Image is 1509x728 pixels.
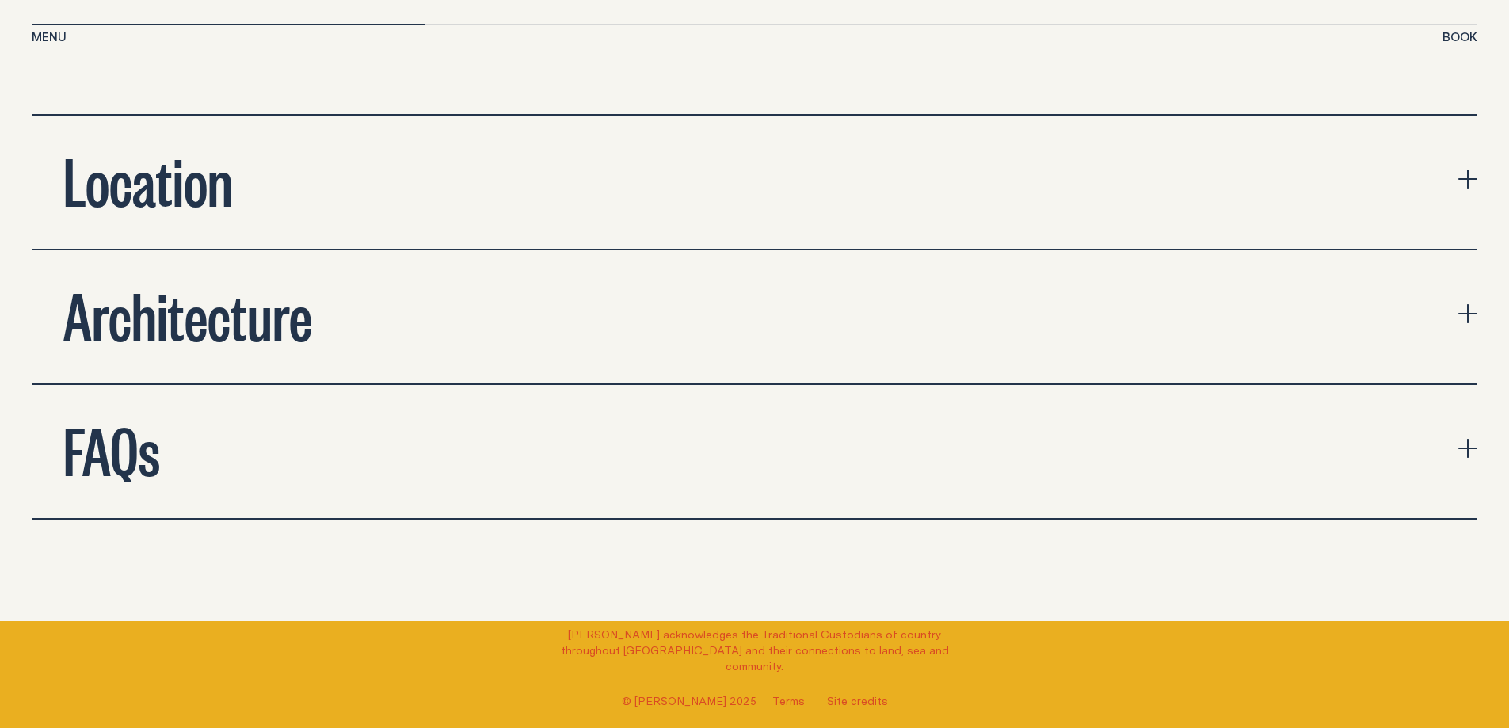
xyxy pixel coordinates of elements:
[63,282,312,345] h2: Architecture
[622,693,756,709] span: © [PERSON_NAME] 2025
[63,417,160,480] h2: FAQs
[552,627,958,674] p: [PERSON_NAME] acknowledges the Traditional Custodians of country throughout [GEOGRAPHIC_DATA] and...
[772,693,805,709] a: Terms
[827,693,888,709] a: Site credits
[32,385,1477,518] button: expand accordion
[63,147,233,211] h2: Location
[32,250,1477,383] button: expand accordion
[32,31,67,43] span: Menu
[32,29,67,48] button: show menu
[32,116,1477,249] button: expand accordion
[1442,29,1477,48] button: show booking tray
[1442,31,1477,43] span: Book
